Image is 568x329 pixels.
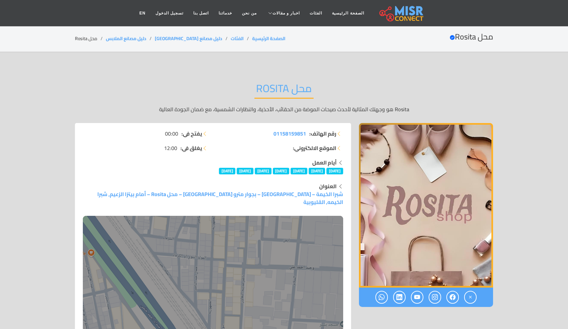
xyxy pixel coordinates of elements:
span: 12:00 [164,144,177,152]
img: main.misr_connect [379,5,423,21]
strong: يغلق في: [180,144,202,152]
a: 01158159851 [273,130,306,138]
a: دليل مصانع [GEOGRAPHIC_DATA] [155,34,222,43]
h2: محل Rosita [450,32,493,42]
a: اخبار و مقالات [262,7,305,19]
a: تسجيل الدخول [151,7,188,19]
a: EN [134,7,151,19]
span: [DATE] [237,168,253,174]
span: 01158159851 [273,129,306,139]
span: [DATE] [255,168,272,174]
strong: أيام العمل [312,158,337,167]
span: [DATE] [291,168,307,174]
h2: محل Rosita [254,82,314,99]
img: محل Rosita [359,123,493,288]
strong: العنوان [319,181,337,191]
span: [DATE] [326,168,343,174]
span: [DATE] [273,168,290,174]
strong: رقم الهاتف: [309,130,336,138]
a: من نحن [237,7,261,19]
a: الفئات [305,7,327,19]
p: Rosita هو وجهتك المثالية لأحدث صيحات الموضة من الحقائب، الأحذية، والنظارات الشمسية، مع ضمان الجود... [75,105,493,113]
span: 00:00 [165,130,178,138]
a: اتصل بنا [188,7,214,19]
a: الفئات [231,34,244,43]
div: 1 / 1 [359,123,493,288]
a: الصفحة الرئيسية [252,34,285,43]
span: [DATE] [219,168,236,174]
svg: Verified account [450,35,455,40]
a: خدماتنا [214,7,237,19]
span: [DATE] [309,168,325,174]
span: اخبار و مقالات [272,10,300,16]
a: الصفحة الرئيسية [327,7,369,19]
a: دليل مصانع الملابس [106,34,146,43]
li: محل Rosita [75,35,106,42]
strong: الموقع الالكتروني: [293,144,336,152]
strong: يفتح في: [181,130,202,138]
